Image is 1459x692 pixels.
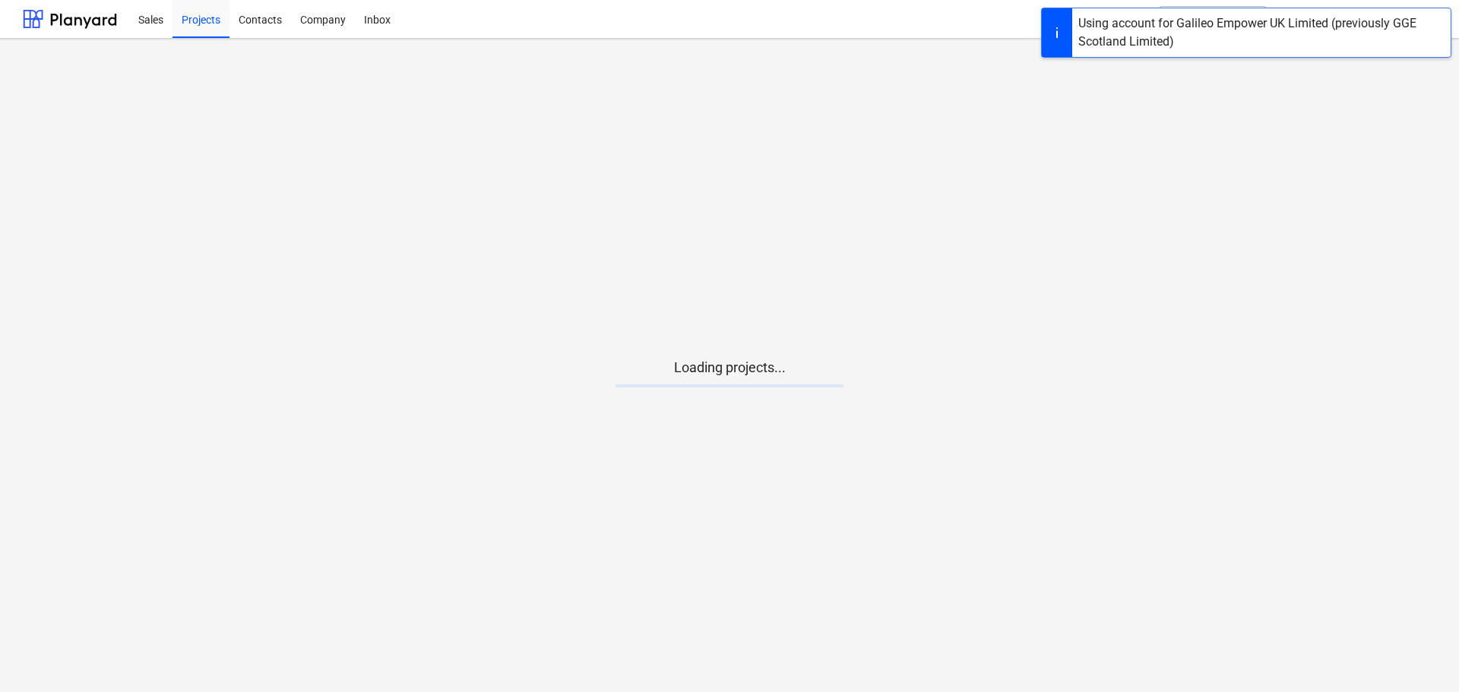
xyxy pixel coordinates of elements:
[616,359,843,377] p: Loading projects...
[1078,14,1445,51] div: Using account for Galileo Empower UK Limited (previously GGE Scotland Limited)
